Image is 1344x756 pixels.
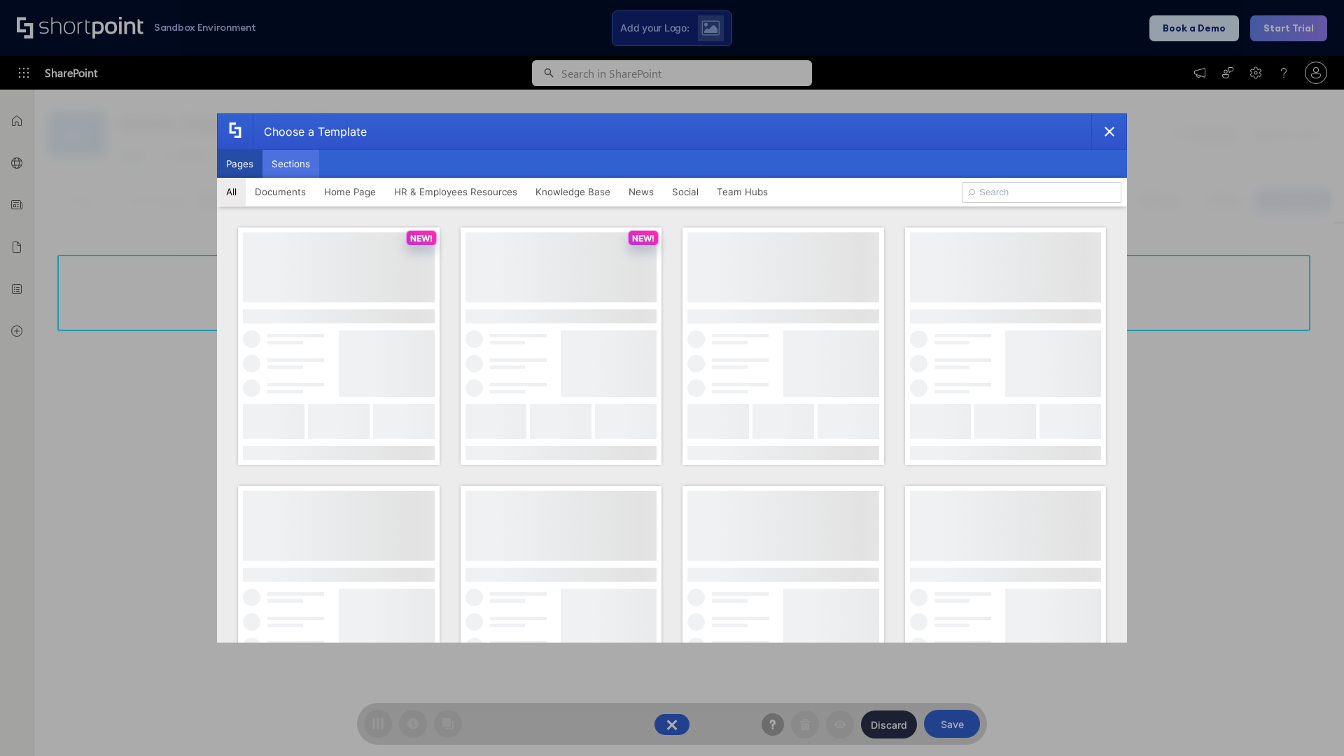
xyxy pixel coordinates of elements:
p: NEW! [410,233,433,244]
button: Pages [217,150,262,178]
div: template selector [217,113,1127,643]
div: Choose a Template [253,114,367,149]
p: NEW! [632,233,654,244]
input: Search [962,182,1121,203]
button: Documents [246,178,315,206]
button: Knowledge Base [526,178,619,206]
button: All [217,178,246,206]
button: Home Page [315,178,385,206]
button: Sections [262,150,319,178]
button: Social [663,178,708,206]
button: HR & Employees Resources [385,178,526,206]
iframe: Chat Widget [1274,689,1344,756]
button: News [619,178,663,206]
button: Team Hubs [708,178,777,206]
